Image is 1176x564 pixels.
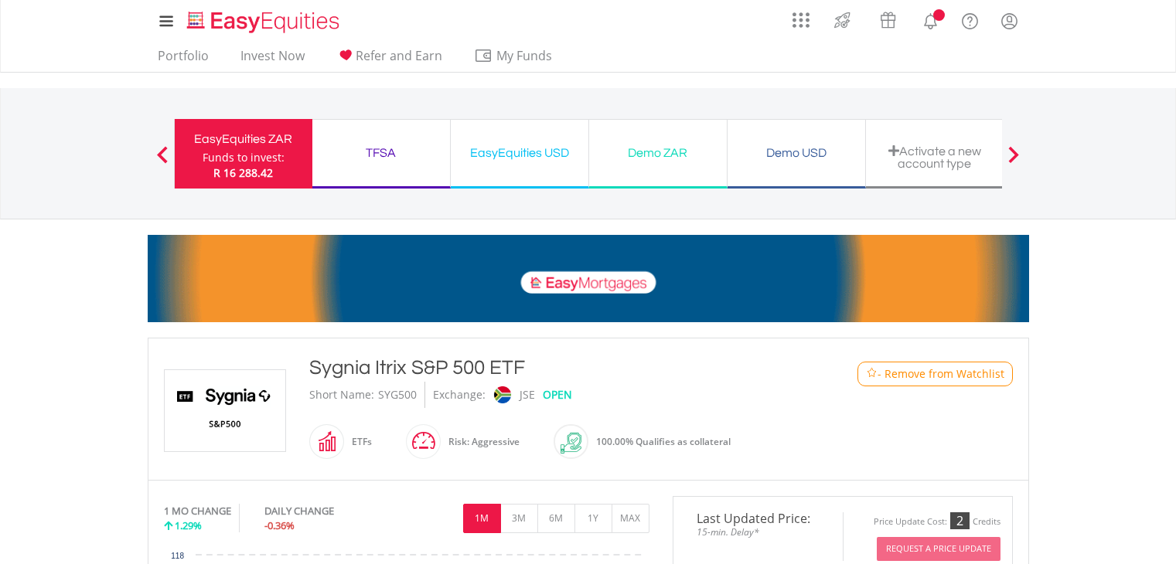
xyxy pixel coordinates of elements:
div: Price Update Cost: [874,516,947,528]
button: Request A Price Update [877,537,1000,561]
img: collateral-qualifying-green.svg [561,433,581,454]
img: EQU.ZA.SYG500.png [167,370,283,451]
img: grid-menu-icon.svg [793,12,810,29]
span: R 16 288.42 [213,165,273,180]
div: Exchange: [433,382,486,408]
button: 6M [537,504,575,533]
a: Portfolio [152,48,215,72]
div: Demo USD [737,142,856,164]
a: Refer and Earn [330,48,448,72]
a: Invest Now [234,48,311,72]
div: Short Name: [309,382,374,408]
span: My Funds [474,46,575,66]
div: Credits [973,516,1000,528]
button: 1Y [574,504,612,533]
div: SYG500 [378,382,417,408]
div: EasyEquities ZAR [184,128,303,150]
div: Funds to invest: [203,150,285,165]
span: 15-min. Delay* [685,525,831,539]
a: Home page [181,4,346,35]
div: 2 [950,512,970,529]
img: EasyEquities_Logo.png [184,9,346,35]
img: thrive-v2.svg [830,8,855,32]
span: Refer and Earn [356,47,442,64]
button: 3M [500,504,538,533]
button: 1M [463,504,501,533]
a: My Profile [990,4,1029,38]
div: OPEN [543,382,572,408]
img: vouchers-v2.svg [875,8,901,32]
div: Risk: Aggressive [441,423,520,460]
div: EasyEquities USD [460,142,579,164]
div: Sygnia Itrix S&P 500 ETF [309,354,795,382]
span: 1.29% [175,518,202,532]
button: Watchlist - Remove from Watchlist [857,362,1013,386]
span: - Remove from Watchlist [878,366,1004,382]
div: TFSA [322,142,441,164]
div: JSE [520,382,535,408]
span: Last Updated Price: [685,512,831,525]
img: EasyMortage Promotion Banner [148,235,1029,322]
span: -0.36% [264,518,295,532]
span: 100.00% Qualifies as collateral [596,435,731,448]
div: 1 MO CHANGE [164,504,231,518]
a: Notifications [911,4,950,35]
div: ETFs [344,423,372,460]
button: MAX [612,504,649,533]
div: Activate a new account type [875,144,994,170]
a: FAQ's and Support [950,4,990,35]
a: AppsGrid [782,4,820,29]
div: Demo ZAR [598,142,718,164]
div: DAILY CHANGE [264,504,386,518]
img: jse.png [493,386,510,403]
a: Vouchers [865,4,911,32]
img: Watchlist [866,368,878,379]
text: 118 [171,552,184,560]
